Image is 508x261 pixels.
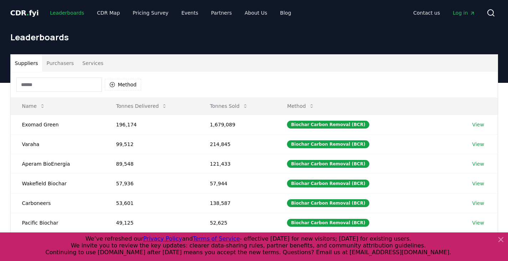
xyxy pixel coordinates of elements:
div: Biochar Carbon Removal (BCR) [287,140,369,148]
button: Services [78,55,108,72]
td: 57,944 [199,174,276,193]
td: 49,125 [105,213,199,232]
a: Log in [447,6,481,19]
td: 57,936 [105,174,199,193]
a: Events [176,6,204,19]
td: 214,845 [199,134,276,154]
div: Biochar Carbon Removal (BCR) [287,121,369,129]
td: 99,512 [105,134,199,154]
td: Aperam BioEnergia [11,154,105,174]
span: . [26,9,29,17]
a: View [472,121,484,128]
td: 1,679,089 [199,115,276,134]
div: Biochar Carbon Removal (BCR) [287,219,369,227]
td: 89,548 [105,154,199,174]
a: View [472,219,484,226]
div: Biochar Carbon Removal (BCR) [287,199,369,207]
td: Carboneers [11,193,105,213]
span: CDR fyi [10,9,39,17]
a: Pricing Survey [127,6,174,19]
td: 121,433 [199,154,276,174]
td: Exomad Green [11,115,105,134]
button: Tonnes Sold [204,99,254,113]
td: Varaha [11,134,105,154]
a: View [472,180,484,187]
a: View [472,160,484,167]
nav: Main [44,6,297,19]
a: CDR.fyi [10,8,39,18]
a: View [472,141,484,148]
button: Purchasers [42,55,78,72]
button: Name [16,99,51,113]
a: Partners [205,6,237,19]
a: View [472,200,484,207]
button: Method [105,79,142,90]
button: Tonnes Delivered [111,99,173,113]
a: CDR Map [91,6,125,19]
a: Blog [274,6,297,19]
div: Biochar Carbon Removal (BCR) [287,180,369,187]
td: 196,174 [105,115,199,134]
div: Biochar Carbon Removal (BCR) [287,160,369,168]
td: 138,587 [199,193,276,213]
span: Log in [453,9,475,16]
a: About Us [239,6,273,19]
td: 52,625 [199,213,276,232]
h1: Leaderboards [10,31,498,43]
button: Suppliers [11,55,42,72]
td: Pacific Biochar [11,213,105,232]
td: 53,601 [105,193,199,213]
a: Leaderboards [44,6,90,19]
button: Method [281,99,320,113]
td: Wakefield Biochar [11,174,105,193]
nav: Main [407,6,481,19]
a: Contact us [407,6,446,19]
